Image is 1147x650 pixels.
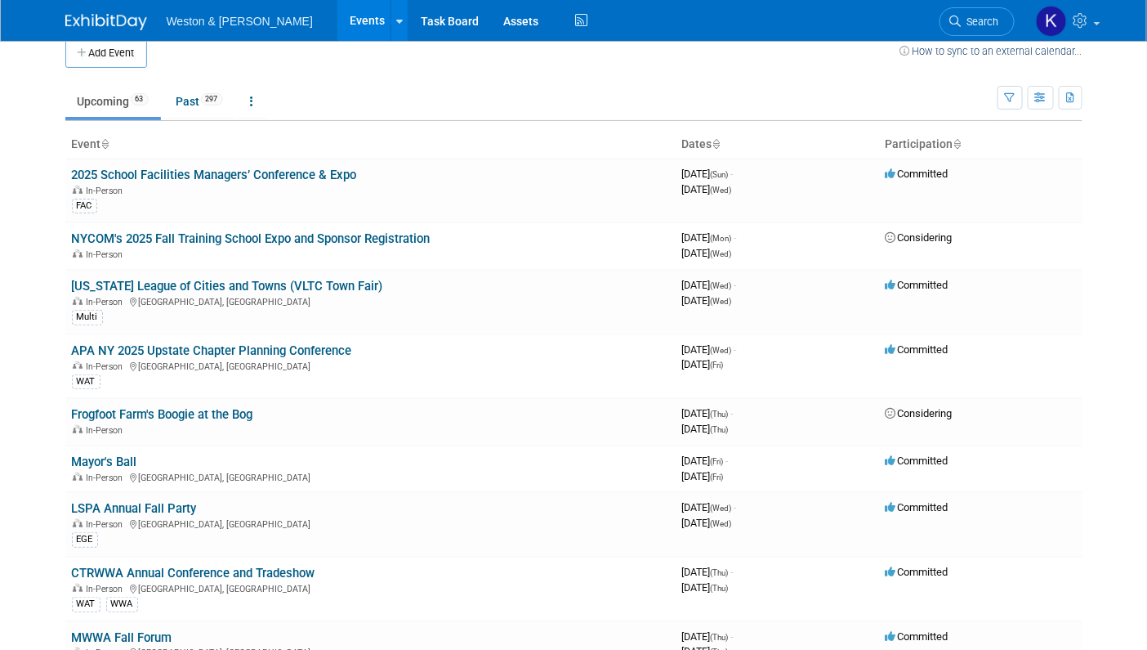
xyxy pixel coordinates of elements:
[939,7,1015,36] a: Search
[886,407,953,419] span: Considering
[711,568,729,577] span: (Thu)
[72,374,100,389] div: WAT
[682,455,729,467] span: [DATE]
[87,473,128,483] span: In-Person
[886,343,948,356] span: Committed
[65,14,147,30] img: ExhibitDay
[73,425,83,433] img: In-Person Event
[201,93,223,105] span: 297
[886,231,953,244] span: Considering
[72,455,137,469] a: Mayor's Ball
[711,234,732,243] span: (Mon)
[72,501,197,516] a: LSPA Annual Fall Party
[711,633,729,642] span: (Thu)
[682,247,732,259] span: [DATE]
[73,297,83,305] img: In-Person Event
[682,423,729,435] span: [DATE]
[731,566,734,578] span: -
[682,407,734,419] span: [DATE]
[734,231,737,244] span: -
[72,279,383,294] a: [US_STATE] League of Cities and Towns (VLTC Town Fair)
[962,16,999,28] span: Search
[734,279,737,291] span: -
[87,425,128,436] span: In-Person
[711,361,724,370] span: (Fri)
[72,597,100,612] div: WAT
[72,566,315,581] a: CTRWWA Annual Conference and Tradeshow
[734,343,737,356] span: -
[886,279,948,291] span: Committed
[73,249,83,258] img: In-Person Event
[711,281,732,290] span: (Wed)
[65,131,676,159] th: Event
[726,455,729,467] span: -
[73,473,83,481] img: In-Person Event
[682,294,732,307] span: [DATE]
[65,38,147,68] button: Add Event
[712,137,721,150] a: Sort by Start Date
[731,168,734,180] span: -
[72,630,172,645] a: MWWA Fall Forum
[711,186,732,195] span: (Wed)
[682,501,737,513] span: [DATE]
[734,501,737,513] span: -
[72,231,431,246] a: NYCOM's 2025 Fall Training School Expo and Sponsor Registration
[73,186,83,194] img: In-Person Event
[682,566,734,578] span: [DATE]
[72,532,98,547] div: EGE
[886,455,948,467] span: Committed
[682,183,732,195] span: [DATE]
[711,297,732,306] span: (Wed)
[87,297,128,307] span: In-Person
[682,470,724,482] span: [DATE]
[682,358,724,370] span: [DATE]
[711,457,724,466] span: (Fri)
[731,630,734,643] span: -
[65,86,161,117] a: Upcoming63
[711,519,732,528] span: (Wed)
[72,294,669,307] div: [GEOGRAPHIC_DATA], [GEOGRAPHIC_DATA]
[72,168,357,182] a: 2025 School Facilities Managers’ Conference & Expo
[682,231,737,244] span: [DATE]
[682,581,729,594] span: [DATE]
[682,168,734,180] span: [DATE]
[879,131,1082,159] th: Participation
[711,425,729,434] span: (Thu)
[676,131,879,159] th: Dates
[72,581,669,594] div: [GEOGRAPHIC_DATA], [GEOGRAPHIC_DATA]
[711,504,732,513] span: (Wed)
[711,170,729,179] span: (Sun)
[87,584,128,594] span: In-Person
[101,137,109,150] a: Sort by Event Name
[711,584,729,593] span: (Thu)
[131,93,149,105] span: 63
[72,407,253,422] a: Frogfoot Farm's Boogie at the Bog
[711,473,724,482] span: (Fri)
[73,584,83,592] img: In-Person Event
[87,519,128,530] span: In-Person
[886,566,948,578] span: Committed
[682,517,732,529] span: [DATE]
[886,630,948,643] span: Committed
[682,279,737,291] span: [DATE]
[72,199,97,213] div: FAC
[73,361,83,370] img: In-Person Event
[72,517,669,530] div: [GEOGRAPHIC_DATA], [GEOGRAPHIC_DATA]
[731,407,734,419] span: -
[711,346,732,355] span: (Wed)
[73,519,83,527] img: In-Person Event
[900,45,1082,57] a: How to sync to an external calendar...
[682,343,737,356] span: [DATE]
[167,15,313,28] span: Weston & [PERSON_NAME]
[72,359,669,372] div: [GEOGRAPHIC_DATA], [GEOGRAPHIC_DATA]
[87,186,128,196] span: In-Person
[87,361,128,372] span: In-Person
[72,470,669,483] div: [GEOGRAPHIC_DATA], [GEOGRAPHIC_DATA]
[886,501,948,513] span: Committed
[106,597,138,612] div: WWA
[72,310,103,325] div: Multi
[886,168,948,180] span: Committed
[72,343,352,358] a: APA NY 2025 Upstate Chapter Planning Conference
[711,410,729,419] span: (Thu)
[87,249,128,260] span: In-Person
